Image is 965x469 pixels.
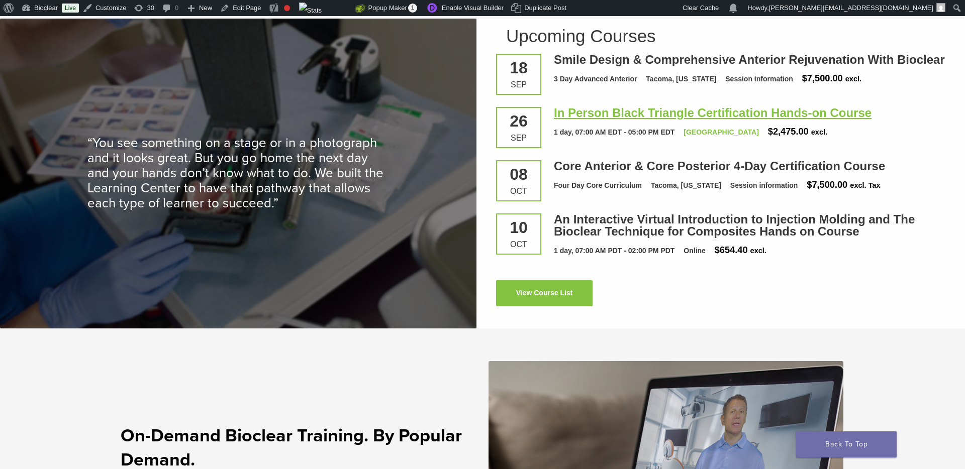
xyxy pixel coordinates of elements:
div: Four Day Core Curriculum [554,180,642,191]
a: Live [62,4,79,13]
span: $7,500.00 [802,73,843,83]
div: Focus keyphrase not set [284,5,290,11]
div: 1 day, 07:00 AM EDT - 05:00 PM EDT [554,127,674,138]
span: excl. Tax [850,181,880,189]
div: 1 day, 07:00 AM PDT - 02:00 PM PDT [554,246,674,256]
a: Smile Design & Comprehensive Anterior Rejuvenation With Bioclear [554,53,945,66]
span: $7,500.00 [807,180,847,190]
div: Tacoma, [US_STATE] [651,180,721,191]
div: Oct [505,187,533,195]
span: $2,475.00 [768,127,809,137]
span: excl. [811,128,827,136]
div: Online [684,246,706,256]
div: 3 Day Advanced Anterior [554,74,637,84]
p: “You see something on a stage or in a photograph and it looks great. But you go home the next day... [87,136,389,211]
span: 1 [408,4,417,13]
div: 26 [505,113,533,129]
div: Session information [725,74,793,84]
a: Back To Top [796,431,897,457]
div: 08 [505,166,533,182]
a: In Person Black Triangle Certification Hands-on Course [554,106,872,120]
a: An Interactive Virtual Introduction to Injection Molding and The Bioclear Technique for Composite... [554,212,915,238]
div: 10 [505,219,533,236]
div: Oct [505,241,533,249]
a: [GEOGRAPHIC_DATA] [684,128,759,136]
span: excl. [845,75,861,83]
a: Core Anterior & Core Posterior 4-Day Certification Course [554,159,885,173]
h2: Upcoming Courses [506,27,947,45]
span: $654.40 [715,245,748,255]
div: Sep [505,134,533,142]
a: View Course List [496,280,593,306]
img: Views over 48 hours. Click for more Jetpack Stats. [299,3,355,15]
div: Session information [730,180,798,191]
div: Tacoma, [US_STATE] [646,74,716,84]
div: 18 [505,60,533,76]
span: excl. [750,247,766,255]
span: [PERSON_NAME][EMAIL_ADDRESS][DOMAIN_NAME] [769,4,933,12]
div: Sep [505,81,533,89]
